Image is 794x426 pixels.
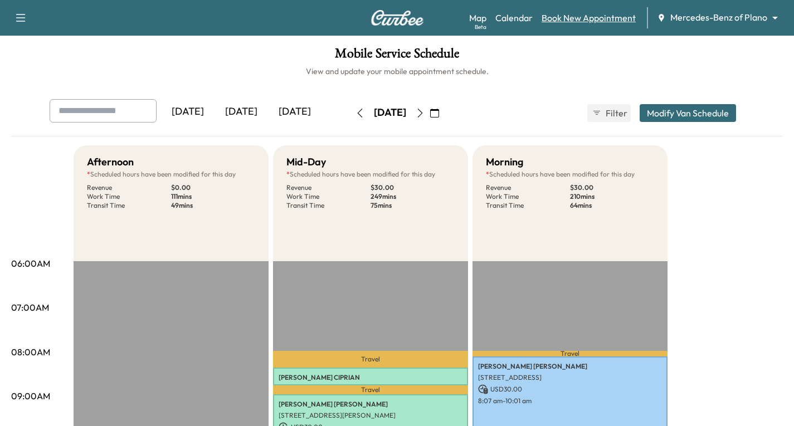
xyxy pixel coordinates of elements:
p: Revenue [87,183,171,192]
a: Calendar [495,11,533,25]
div: [DATE] [161,99,215,125]
p: 06:00AM [11,257,50,270]
p: Scheduled hours have been modified for this day [87,170,255,179]
p: 07:00AM [11,301,49,314]
div: [DATE] [374,106,406,120]
button: Filter [587,104,631,122]
h1: Mobile Service Schedule [11,47,783,66]
p: Transit Time [87,201,171,210]
p: [PERSON_NAME] [PERSON_NAME] [279,400,462,409]
p: [PERSON_NAME] [PERSON_NAME] [478,362,662,371]
h5: Afternoon [87,154,134,170]
div: Beta [475,23,486,31]
p: Work Time [486,192,570,201]
p: 09:00AM [11,389,50,403]
p: Revenue [286,183,371,192]
p: USD 30.00 [478,384,662,394]
p: $ 30.00 [371,183,455,192]
p: 08:00AM [11,345,50,359]
a: MapBeta [469,11,486,25]
p: [STREET_ADDRESS] [478,373,662,382]
p: Transit Time [286,201,371,210]
div: [DATE] [215,99,268,125]
h5: Morning [486,154,523,170]
p: 111 mins [171,192,255,201]
p: Scheduled hours have been modified for this day [286,170,455,179]
span: Filter [606,106,626,120]
p: 64 mins [570,201,654,210]
p: Work Time [286,192,371,201]
h5: Mid-Day [286,154,326,170]
p: 49 mins [171,201,255,210]
p: Transit Time [486,201,570,210]
p: Scheduled hours have been modified for this day [486,170,654,179]
p: [STREET_ADDRESS][PERSON_NAME] [279,411,462,420]
button: Modify Van Schedule [640,104,736,122]
p: 75 mins [371,201,455,210]
p: Travel [472,351,668,356]
p: 249 mins [371,192,455,201]
h6: View and update your mobile appointment schedule. [11,66,783,77]
a: Book New Appointment [542,11,636,25]
p: Travel [273,385,468,394]
img: Curbee Logo [371,10,424,26]
p: Revenue [486,183,570,192]
p: [PERSON_NAME] CIPRIAN [279,373,462,382]
span: Mercedes-Benz of Plano [670,11,767,24]
div: [DATE] [268,99,322,125]
p: [STREET_ADDRESS][PERSON_NAME] [279,384,462,393]
p: $ 0.00 [171,183,255,192]
p: Work Time [87,192,171,201]
p: 8:07 am - 10:01 am [478,396,662,405]
p: Travel [273,351,468,368]
p: 210 mins [570,192,654,201]
p: $ 30.00 [570,183,654,192]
